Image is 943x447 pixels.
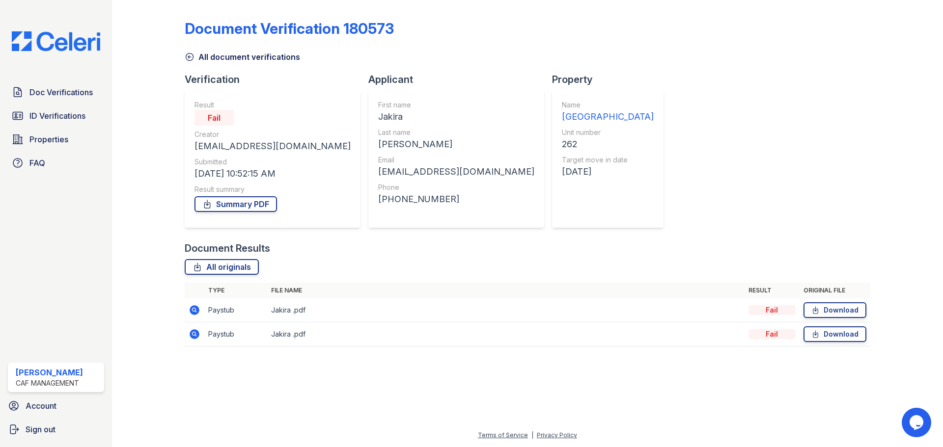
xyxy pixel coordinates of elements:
div: Name [562,100,654,110]
div: [DATE] [562,165,654,179]
div: [EMAIL_ADDRESS][DOMAIN_NAME] [378,165,534,179]
a: FAQ [8,153,104,173]
span: ID Verifications [29,110,85,122]
iframe: chat widget [902,408,933,437]
td: Jakira .pdf [267,298,745,322]
th: Result [745,283,800,298]
div: Unit number [562,128,654,137]
div: Document Verification 180573 [185,20,394,37]
a: All originals [185,259,259,275]
a: Privacy Policy [537,431,577,439]
div: Submitted [194,157,351,167]
div: [GEOGRAPHIC_DATA] [562,110,654,124]
a: Properties [8,130,104,149]
div: | [531,431,533,439]
div: Creator [194,130,351,139]
div: [DATE] 10:52:15 AM [194,167,351,181]
span: FAQ [29,157,45,169]
span: Sign out [26,423,55,435]
th: File name [267,283,745,298]
span: Doc Verifications [29,86,93,98]
div: Last name [378,128,534,137]
a: Doc Verifications [8,82,104,102]
div: Target move in date [562,155,654,165]
a: Download [804,302,866,318]
a: ID Verifications [8,106,104,126]
div: 262 [562,137,654,151]
div: Email [378,155,534,165]
div: CAF Management [16,378,83,388]
div: Applicant [368,73,552,86]
div: First name [378,100,534,110]
a: Summary PDF [194,196,277,212]
div: Jakira [378,110,534,124]
th: Original file [800,283,870,298]
div: Phone [378,183,534,192]
a: Name [GEOGRAPHIC_DATA] [562,100,654,124]
div: Property [552,73,671,86]
a: Account [4,396,108,416]
div: [EMAIL_ADDRESS][DOMAIN_NAME] [194,139,351,153]
a: Download [804,326,866,342]
th: Type [204,283,267,298]
div: [PERSON_NAME] [378,137,534,151]
div: Result summary [194,184,351,194]
div: Fail [194,110,234,126]
td: Paystub [204,298,267,322]
img: CE_Logo_Blue-a8612792a0a2168367f1c8372b55b34899dd931a85d93a1a3d3e32e68fde9ad4.png [4,31,108,51]
div: [PERSON_NAME] [16,367,83,378]
div: Fail [749,329,796,339]
a: Terms of Service [478,431,528,439]
div: Document Results [185,241,270,255]
span: Account [26,400,56,412]
div: Result [194,100,351,110]
span: Properties [29,133,68,145]
a: Sign out [4,420,108,439]
a: All document verifications [185,51,300,63]
div: Fail [749,305,796,315]
div: [PHONE_NUMBER] [378,192,534,206]
td: Jakira .pdf [267,322,745,346]
td: Paystub [204,322,267,346]
div: Verification [185,73,368,86]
